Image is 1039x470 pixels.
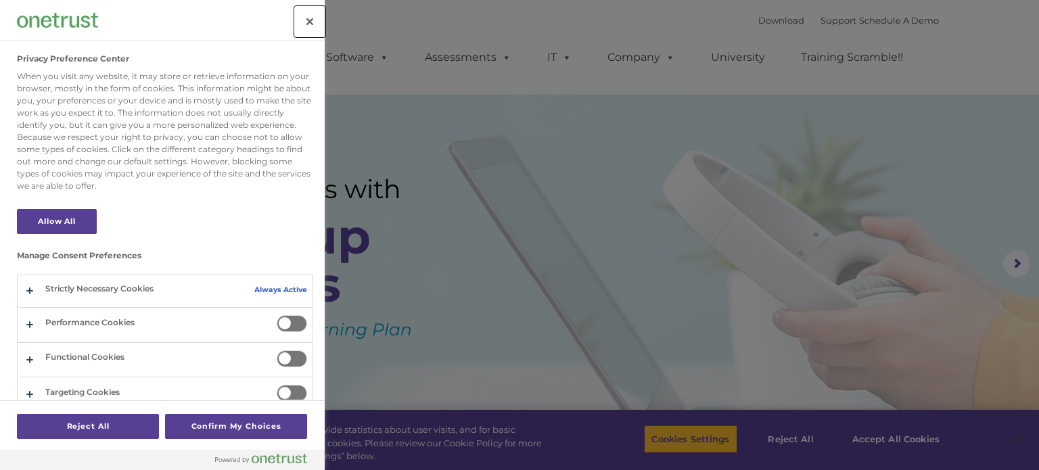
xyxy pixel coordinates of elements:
button: Reject All [17,414,159,439]
div: Company Logo [17,7,98,34]
button: Confirm My Choices [165,414,307,439]
button: Allow All [17,209,97,234]
span: Last name [188,89,229,99]
div: When you visit any website, it may store or retrieve information on your browser, mostly in the f... [17,70,313,192]
span: Phone number [188,145,246,155]
button: Close [295,7,325,37]
h2: Privacy Preference Center [17,54,129,64]
h3: Manage Consent Preferences [17,251,313,267]
img: Powered by OneTrust Opens in a new Tab [215,453,307,464]
a: Powered by OneTrust Opens in a new Tab [215,453,318,470]
img: Company Logo [17,13,98,27]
